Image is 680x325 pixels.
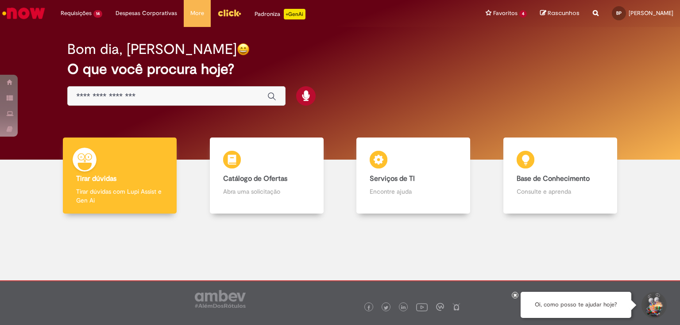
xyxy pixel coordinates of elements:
[93,10,102,18] span: 14
[76,174,116,183] b: Tirar dúvidas
[67,42,237,57] h2: Bom dia, [PERSON_NAME]
[519,10,527,18] span: 4
[629,9,673,17] span: [PERSON_NAME]
[223,187,310,196] p: Abra uma solicitação
[284,9,305,19] p: +GenAi
[548,9,580,17] span: Rascunhos
[190,9,204,18] span: More
[517,174,590,183] b: Base de Conhecimento
[384,306,388,310] img: logo_footer_twitter.png
[116,9,177,18] span: Despesas Corporativas
[521,292,631,318] div: Oi, como posso te ajudar hoje?
[370,187,457,196] p: Encontre ajuda
[46,138,193,214] a: Tirar dúvidas Tirar dúvidas com Lupi Assist e Gen Ai
[76,187,163,205] p: Tirar dúvidas com Lupi Assist e Gen Ai
[540,9,580,18] a: Rascunhos
[517,187,604,196] p: Consulte e aprenda
[193,138,340,214] a: Catálogo de Ofertas Abra uma solicitação
[370,174,415,183] b: Serviços de TI
[452,303,460,311] img: logo_footer_naosei.png
[61,9,92,18] span: Requisições
[237,43,250,56] img: happy-face.png
[436,303,444,311] img: logo_footer_workplace.png
[1,4,46,22] img: ServiceNow
[223,174,287,183] b: Catálogo de Ofertas
[367,306,371,310] img: logo_footer_facebook.png
[67,61,613,77] h2: O que você procura hoje?
[493,9,518,18] span: Favoritos
[640,292,667,318] button: Iniciar Conversa de Suporte
[401,305,406,310] img: logo_footer_linkedin.png
[416,301,428,313] img: logo_footer_youtube.png
[616,10,622,16] span: BP
[487,138,634,214] a: Base de Conhecimento Consulte e aprenda
[217,6,241,19] img: click_logo_yellow_360x200.png
[340,138,487,214] a: Serviços de TI Encontre ajuda
[195,290,246,308] img: logo_footer_ambev_rotulo_gray.png
[255,9,305,19] div: Padroniza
